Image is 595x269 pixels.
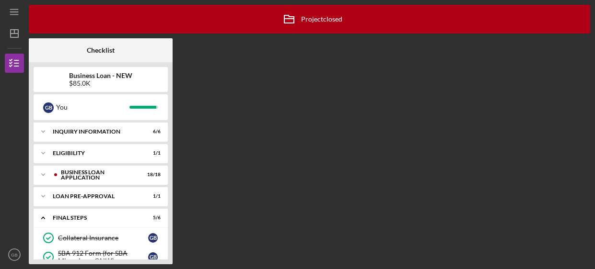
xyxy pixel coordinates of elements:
[38,247,163,267] a: SBA 912 Form (for SBA Micro-Loan ONLY)GB
[148,252,158,262] div: G B
[56,99,129,115] div: You
[61,169,137,180] div: BUSINESS LOAN APPLICATION
[53,215,137,221] div: FINAL STEPS
[58,249,148,265] div: SBA 912 Form (for SBA Micro-Loan ONLY)
[143,129,161,134] div: 6 / 6
[148,233,158,243] div: G B
[58,234,148,242] div: Collateral Insurance
[53,193,137,199] div: LOAN PRE-APPROVAL
[43,102,54,113] div: G B
[143,150,161,156] div: 1 / 1
[277,7,342,31] div: Project closed
[53,129,137,134] div: INQUIRY INFORMATION
[87,46,115,54] b: Checklist
[11,252,18,258] text: GB
[38,228,163,247] a: Collateral InsuranceGB
[69,72,132,79] b: Business Loan - NEW
[69,79,132,87] div: $85.0K
[143,215,161,221] div: 5 / 6
[143,172,161,178] div: 18 / 18
[5,245,24,264] button: GB
[143,193,161,199] div: 1 / 1
[53,150,137,156] div: ELIGIBILITY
